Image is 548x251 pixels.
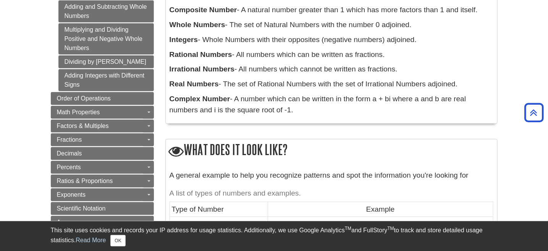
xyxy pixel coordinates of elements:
span: Math Properties [57,109,100,115]
a: Decimals [51,147,154,160]
div: This site uses cookies and records your IP address for usage statistics. Additionally, we use Goo... [51,226,498,246]
span: Decimals [57,150,82,157]
td: Example [268,202,493,217]
span: Percents [57,164,81,170]
p: - A number which can be written in the form a + bi where a and b are real numbers and i is the sq... [170,94,493,116]
a: Adding and Subtracting Whole Numbers [58,0,154,23]
b: Whole Numbers [170,21,225,29]
p: - The set of Rational Numbers with the set of Irrational Numbers adjoined. [170,79,493,90]
b: Composite Number [170,6,237,14]
span: Exponents [57,191,86,198]
p: - All numbers which can be written as fractions. [170,49,493,60]
b: Real Numbers [170,80,219,88]
a: Ratios & Proportions [51,175,154,188]
p: - Whole Numbers with their opposites (negative numbers) adjoined. [170,34,493,45]
td: Type of Number [170,202,268,217]
span: Ratios & Proportions [57,178,113,184]
b: Integers [170,36,198,44]
caption: A list of types of numbers and examples. [170,185,493,202]
a: Scientific Notation [51,202,154,215]
span: Factors & Multiples [57,123,109,129]
p: - All numbers which cannot be written as fractions. [170,64,493,75]
a: Math Properties [51,106,154,119]
a: Percents [51,161,154,174]
span: Scientific Notation [57,205,106,212]
span: Averages [57,219,82,225]
a: Order of Operations [51,92,154,105]
span: Fractions [57,136,82,143]
sup: TM [345,226,351,231]
a: Dividing by [PERSON_NAME] [58,55,154,68]
a: Read More [76,237,106,243]
h2: What does it look like? [166,139,497,161]
a: Back to Top [522,107,546,118]
span: Order of Operations [57,95,111,102]
p: - The set of Natural Numbers with the number 0 adjoined. [170,19,493,31]
b: Complex Number [170,95,230,103]
a: Adding Integers with Different Signs [58,69,154,91]
p: - A natural number greater than 1 which has more factors than 1 and itself. [170,5,493,16]
a: Factors & Multiples [51,120,154,133]
a: Fractions [51,133,154,146]
td: Natural Numbers [170,217,268,246]
sup: TM [388,226,394,231]
a: Exponents [51,188,154,201]
a: Multiplying and Dividing Positive and Negative Whole Numbers [58,23,154,55]
a: Averages [51,216,154,229]
b: Rational Numbers [170,50,232,58]
b: Irrational Numbers [170,65,235,73]
p: A general example to help you recognize patterns and spot the information you're looking for [170,170,493,181]
button: Close [110,235,125,246]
